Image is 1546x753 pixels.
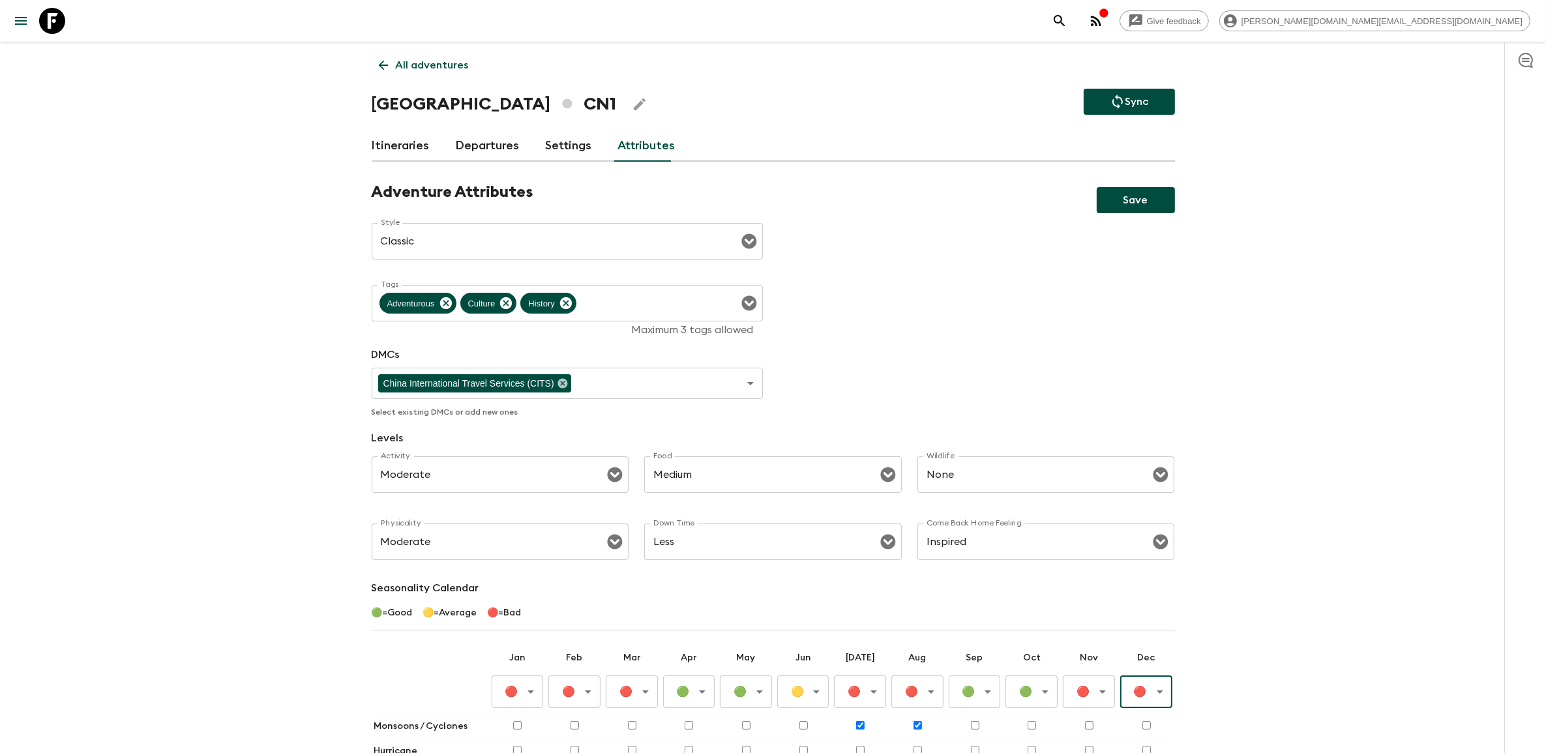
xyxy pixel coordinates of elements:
button: Open [879,465,897,484]
label: Style [381,217,400,228]
p: Monsoons / Cyclones [374,720,486,733]
button: Sync adventure departures to the booking engine [1084,89,1175,115]
p: Oct [1005,651,1058,664]
button: Open [606,465,624,484]
button: Open [1152,533,1170,551]
p: Levels [372,430,1175,446]
p: May [720,651,772,664]
p: Sep [949,651,1001,664]
p: Mar [606,651,658,664]
div: 🔴 [891,679,944,705]
button: Open [740,294,758,312]
div: 🔴 [492,679,544,705]
p: Jun [777,651,829,664]
h2: Adventure Attributes [372,183,533,202]
a: All adventures [372,52,476,78]
button: menu [8,8,34,34]
div: Adventurous [379,293,456,314]
p: 🔴 = Bad [488,606,522,619]
p: Dec [1120,651,1172,664]
p: Apr [663,651,715,664]
div: 🟡 [777,679,829,705]
p: 🟡 = Average [423,606,477,619]
button: search adventures [1047,8,1073,34]
span: China International Travel Services (CITS) [378,376,559,391]
button: Open [1152,465,1170,484]
a: Departures [456,130,520,162]
div: China International Travel Services (CITS) [378,374,571,392]
button: Edit Adventure Title [627,91,653,117]
p: Select existing DMCs or add new ones [372,404,763,420]
a: Give feedback [1120,10,1209,31]
label: Tags [381,279,399,290]
h1: [GEOGRAPHIC_DATA] CN1 [372,91,616,117]
div: 🟢 [1005,679,1058,705]
span: Give feedback [1140,16,1208,26]
div: 🔴 [606,679,658,705]
label: Food [653,450,672,462]
a: Settings [546,130,592,162]
button: Open [606,533,624,551]
div: 🟢 [720,679,772,705]
button: Save [1097,187,1175,213]
label: Activity [381,450,410,462]
span: Culture [460,296,503,311]
p: Nov [1063,651,1115,664]
p: Sync [1125,94,1149,110]
label: Down Time [653,518,694,529]
div: [PERSON_NAME][DOMAIN_NAME][EMAIL_ADDRESS][DOMAIN_NAME] [1219,10,1530,31]
span: Adventurous [379,296,443,311]
div: 🟢 [663,679,715,705]
button: Open [740,232,758,250]
p: Jan [492,651,544,664]
div: 🔴 [1120,679,1172,705]
p: Maximum 3 tags allowed [381,323,754,336]
p: 🟢 = Good [372,606,413,619]
div: 🔴 [834,679,886,705]
p: Seasonality Calendar [372,580,1175,596]
p: All adventures [396,57,469,73]
p: [DATE] [834,651,886,664]
label: Wildlife [927,450,955,462]
div: History [520,293,576,314]
a: Itineraries [372,130,430,162]
div: 🟢 [949,679,1001,705]
p: Aug [891,651,944,664]
label: Physicality [381,518,421,529]
a: Attributes [618,130,676,162]
div: Culture [460,293,517,314]
div: 🔴 [548,679,601,705]
button: Open [879,533,897,551]
div: 🔴 [1063,679,1115,705]
span: [PERSON_NAME][DOMAIN_NAME][EMAIL_ADDRESS][DOMAIN_NAME] [1234,16,1530,26]
label: Come Back Home Feeling [927,518,1022,529]
p: Feb [548,651,601,664]
p: DMCs [372,347,763,362]
span: History [520,296,562,311]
